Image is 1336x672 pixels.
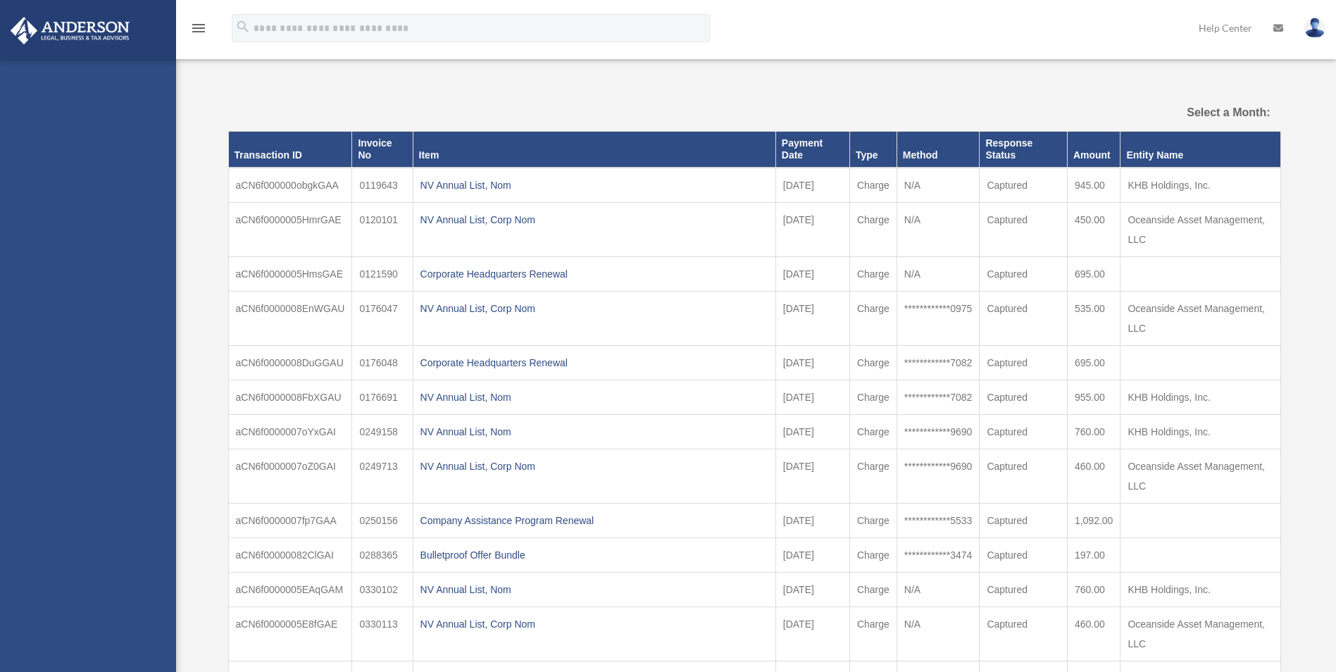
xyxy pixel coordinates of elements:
td: Captured [980,202,1068,256]
td: 197.00 [1067,537,1120,572]
td: Captured [980,168,1068,203]
td: aCN6f0000005HmsGAE [228,256,352,291]
td: aCN6f0000007oZ0GAI [228,449,352,503]
td: Oceanside Asset Management, LLC [1120,202,1280,256]
td: KHB Holdings, Inc. [1120,168,1280,203]
td: Captured [980,572,1068,606]
td: aCN6f0000007oYxGAI [228,414,352,449]
td: Captured [980,449,1068,503]
div: Company Assistance Program Renewal [420,511,768,530]
td: Charge [849,168,897,203]
td: Captured [980,503,1068,537]
td: Oceanside Asset Management, LLC [1120,291,1280,345]
td: 0121590 [352,256,413,291]
td: Captured [980,537,1068,572]
td: aCN6f000000obgkGAA [228,168,352,203]
td: [DATE] [775,606,849,661]
th: Invoice No [352,132,413,168]
td: Charge [849,449,897,503]
a: menu [190,25,207,37]
td: N/A [897,606,980,661]
td: [DATE] [775,572,849,606]
td: Charge [849,202,897,256]
td: 460.00 [1067,606,1120,661]
div: NV Annual List, Corp Nom [420,210,768,230]
td: Captured [980,414,1068,449]
td: [DATE] [775,256,849,291]
td: aCN6f00000082ClGAI [228,537,352,572]
td: Charge [849,572,897,606]
td: 695.00 [1067,256,1120,291]
td: 0176047 [352,291,413,345]
td: KHB Holdings, Inc. [1120,414,1280,449]
th: Entity Name [1120,132,1280,168]
div: Corporate Headquarters Renewal [420,264,768,284]
td: [DATE] [775,291,849,345]
th: Item [413,132,775,168]
i: search [235,19,251,35]
td: Captured [980,256,1068,291]
td: aCN6f0000008FbXGAU [228,380,352,414]
td: 0330102 [352,572,413,606]
td: 0176048 [352,345,413,380]
img: Anderson Advisors Platinum Portal [6,17,134,44]
th: Amount [1067,132,1120,168]
td: Charge [849,537,897,572]
td: Captured [980,606,1068,661]
td: N/A [897,256,980,291]
div: NV Annual List, Nom [420,580,768,599]
td: [DATE] [775,202,849,256]
td: 0249713 [352,449,413,503]
i: menu [190,20,207,37]
div: NV Annual List, Nom [420,175,768,195]
div: NV Annual List, Nom [420,387,768,407]
td: Charge [849,291,897,345]
td: [DATE] [775,414,849,449]
td: 760.00 [1067,572,1120,606]
td: N/A [897,572,980,606]
td: [DATE] [775,449,849,503]
td: [DATE] [775,168,849,203]
td: N/A [897,202,980,256]
td: N/A [897,168,980,203]
div: NV Annual List, Corp Nom [420,299,768,318]
td: Charge [849,503,897,537]
div: NV Annual List, Nom [420,422,768,442]
td: 955.00 [1067,380,1120,414]
div: NV Annual List, Corp Nom [420,456,768,476]
th: Payment Date [775,132,849,168]
th: Transaction ID [228,132,352,168]
div: Corporate Headquarters Renewal [420,353,768,373]
th: Response Status [980,132,1068,168]
td: 0119643 [352,168,413,203]
td: aCN6f0000005EAqGAM [228,572,352,606]
td: Oceanside Asset Management, LLC [1120,606,1280,661]
td: 0288365 [352,537,413,572]
div: Bulletproof Offer Bundle [420,545,768,565]
td: aCN6f0000008DuGGAU [228,345,352,380]
td: 535.00 [1067,291,1120,345]
td: KHB Holdings, Inc. [1120,572,1280,606]
td: 0250156 [352,503,413,537]
td: 0176691 [352,380,413,414]
div: NV Annual List, Corp Nom [420,614,768,634]
td: 1,092.00 [1067,503,1120,537]
td: Captured [980,291,1068,345]
td: [DATE] [775,380,849,414]
td: 760.00 [1067,414,1120,449]
td: aCN6f0000005E8fGAE [228,606,352,661]
td: 0249158 [352,414,413,449]
td: aCN6f0000007fp7GAA [228,503,352,537]
td: 0120101 [352,202,413,256]
td: Charge [849,380,897,414]
td: [DATE] [775,503,849,537]
img: User Pic [1304,18,1325,38]
td: Charge [849,606,897,661]
td: Captured [980,345,1068,380]
td: 945.00 [1067,168,1120,203]
td: 450.00 [1067,202,1120,256]
td: Charge [849,345,897,380]
td: [DATE] [775,345,849,380]
td: 695.00 [1067,345,1120,380]
td: aCN6f0000008EnWGAU [228,291,352,345]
